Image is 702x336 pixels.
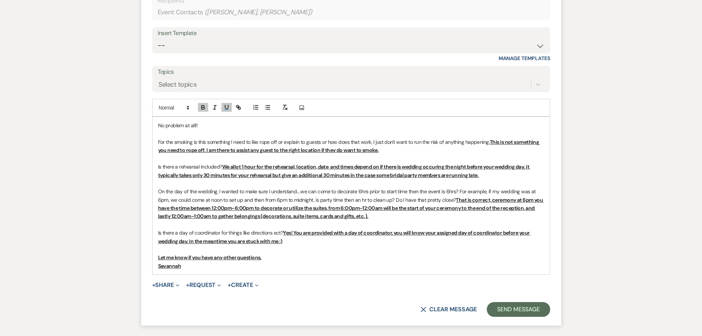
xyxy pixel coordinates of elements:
p: No problem at all!! [158,121,544,129]
u: Yes! You are provided with a day of coordinator, you will know your assigned day of coordinator b... [158,229,531,244]
span: Is there a day of coordinator for things like directions ect? [158,229,283,236]
button: Share [152,282,180,288]
button: Create [228,282,258,288]
u: We allot 1 hour for the rehearsal, location, date and times depend on if there is wedding occurin... [158,163,530,178]
span: ( [PERSON_NAME], [PERSON_NAME] ) [205,7,313,17]
label: Topics [158,67,545,77]
u: Let me know if you have any other questions, [158,254,261,261]
div: Event Contacts [158,5,545,20]
span: + [228,282,231,288]
span: + [152,282,156,288]
u: That is correct, ceremony at 6pm you have the time between 12:00pm-6:00pm to decorate or utilize ... [158,197,544,220]
u: Savannah [158,263,181,269]
button: Request [186,282,221,288]
a: Manage Templates [499,55,550,62]
span: + [186,282,189,288]
span: On the day of the wedding, I wanted to make sure I understand....we can come to decorate 6hrs pri... [158,188,537,203]
span: Is there a rehearsal included? [158,163,222,170]
button: Clear message [420,306,476,312]
span: For the smoking is this something I need to like rope off or explain to guests or how does that w... [158,139,490,145]
div: Insert Template [158,28,545,39]
button: Send Message [487,302,550,317]
div: Select topics [158,80,197,90]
